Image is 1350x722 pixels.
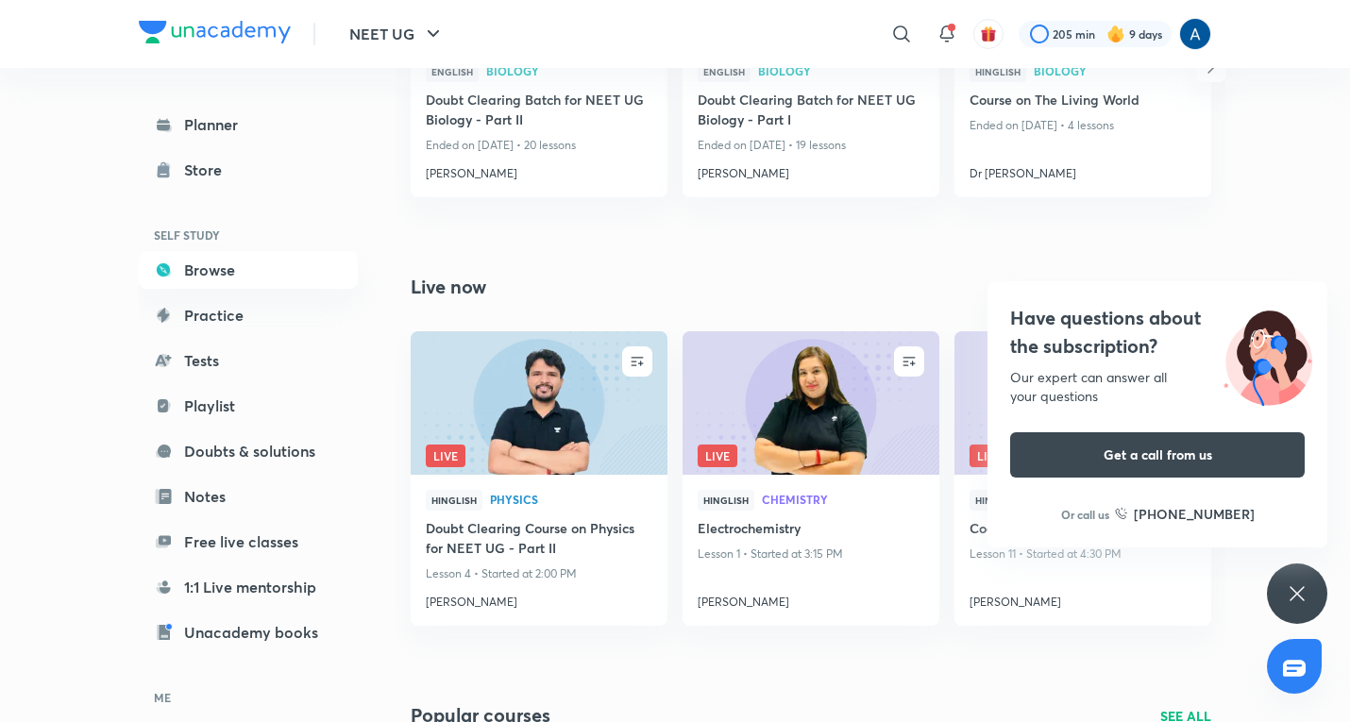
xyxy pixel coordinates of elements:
[486,65,652,76] span: Biology
[426,445,465,467] span: Live
[139,342,358,379] a: Tests
[970,90,1196,113] a: Course on The Living World
[698,586,924,611] a: [PERSON_NAME]
[1034,65,1196,76] span: Biology
[762,494,924,505] span: Chemistry
[139,251,358,289] a: Browse
[1106,25,1125,43] img: streak
[970,518,1196,542] a: Coordination Compounds
[139,568,358,606] a: 1:1 Live mentorship
[1010,304,1305,361] h4: Have questions about the subscription?
[954,331,1211,475] a: new-thumbnailLive
[1134,504,1255,524] h6: [PHONE_NUMBER]
[408,329,669,476] img: new-thumbnail
[490,494,652,505] span: Physics
[1179,18,1211,50] img: Anees Ahmed
[139,681,358,714] h6: ME
[698,90,924,133] a: Doubt Clearing Batch for NEET UG Biology - Part I
[698,61,751,82] span: English
[426,562,652,586] p: Lesson 4 • Started at 2:00 PM
[426,158,652,182] a: [PERSON_NAME]
[486,65,652,78] a: Biology
[698,158,924,182] a: [PERSON_NAME]
[1061,506,1109,523] p: Or call us
[139,432,358,470] a: Doubts & solutions
[139,523,358,561] a: Free live classes
[970,158,1196,182] a: Dr [PERSON_NAME]
[426,518,652,562] a: Doubt Clearing Course on Physics for NEET UG - Part II
[698,518,924,542] a: Electrochemistry
[698,542,924,566] p: Lesson 1 • Started at 3:15 PM
[139,151,358,189] a: Store
[762,494,924,507] a: Chemistry
[426,61,479,82] span: English
[1010,432,1305,478] button: Get a call from us
[426,133,652,158] p: Ended on [DATE] • 20 lessons
[970,542,1196,566] p: Lesson 11 • Started at 4:30 PM
[973,19,1004,49] button: avatar
[139,106,358,143] a: Planner
[426,90,652,133] a: Doubt Clearing Batch for NEET UG Biology - Part II
[139,387,358,425] a: Playlist
[970,61,1026,82] span: Hinglish
[1010,368,1305,406] div: Our expert can answer all your questions
[139,219,358,251] h6: SELF STUDY
[1208,304,1327,406] img: ttu_illustration_new.svg
[698,445,737,467] span: Live
[184,159,233,181] div: Store
[970,586,1196,611] a: [PERSON_NAME]
[139,296,358,334] a: Practice
[411,273,486,301] h2: Live now
[970,445,1009,467] span: Live
[683,331,939,475] a: new-thumbnailLive
[970,113,1196,138] p: Ended on [DATE] • 4 lessons
[411,331,667,475] a: new-thumbnailLive
[139,21,291,43] img: Company Logo
[698,490,754,511] span: Hinglish
[1115,504,1255,524] a: [PHONE_NUMBER]
[426,490,482,511] span: Hinglish
[139,478,358,515] a: Notes
[698,133,924,158] p: Ended on [DATE] • 19 lessons
[490,494,652,507] a: Physics
[1034,65,1196,78] a: Biology
[758,65,924,76] span: Biology
[970,490,1026,511] span: Hinglish
[139,613,358,651] a: Unacademy books
[338,15,456,53] button: NEET UG
[139,21,291,48] a: Company Logo
[426,586,652,611] a: [PERSON_NAME]
[680,329,941,476] img: new-thumbnail
[758,65,924,78] a: Biology
[980,25,997,42] img: avatar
